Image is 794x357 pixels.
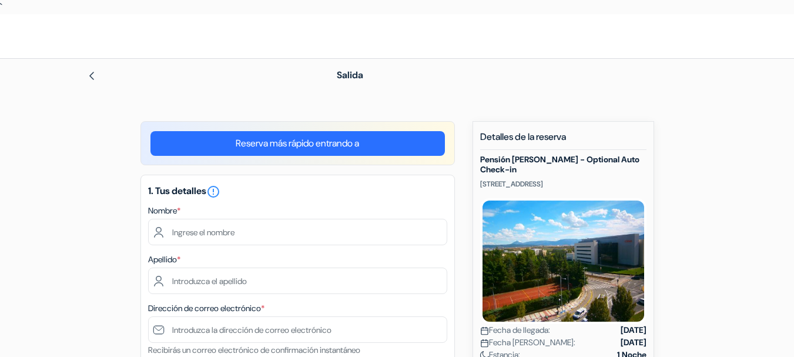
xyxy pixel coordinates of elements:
i: error_outline [206,185,220,199]
input: Introduzca el apellido [148,268,447,294]
strong: [DATE] [621,336,646,349]
a: error_outline [206,185,220,197]
img: calendar.svg [480,326,489,335]
img: calendar.svg [480,339,489,348]
span: Fecha de llegada: [480,324,550,336]
input: Introduzca la dirección de correo electrónico [148,316,447,343]
strong: [DATE] [621,324,646,336]
label: Apellido [148,253,180,266]
label: Dirección de correo electrónico [148,302,264,315]
small: Recibirás un correo electrónico de confirmación instantáneo [148,345,360,355]
h5: 1. Tus detalles [148,185,447,199]
h5: Pensión [PERSON_NAME] - Optional Auto Check-in [480,155,646,175]
p: [STREET_ADDRESS] [480,179,646,189]
input: Ingrese el nombre [148,219,447,245]
span: Fecha [PERSON_NAME]: [480,336,575,349]
img: left_arrow.svg [87,71,96,81]
img: Hostales.com [14,22,145,51]
h5: Detalles de la reserva [480,131,646,150]
a: Reserva más rápido entrando a [150,131,445,156]
span: Salida [337,69,363,81]
label: Nombre [148,205,180,217]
